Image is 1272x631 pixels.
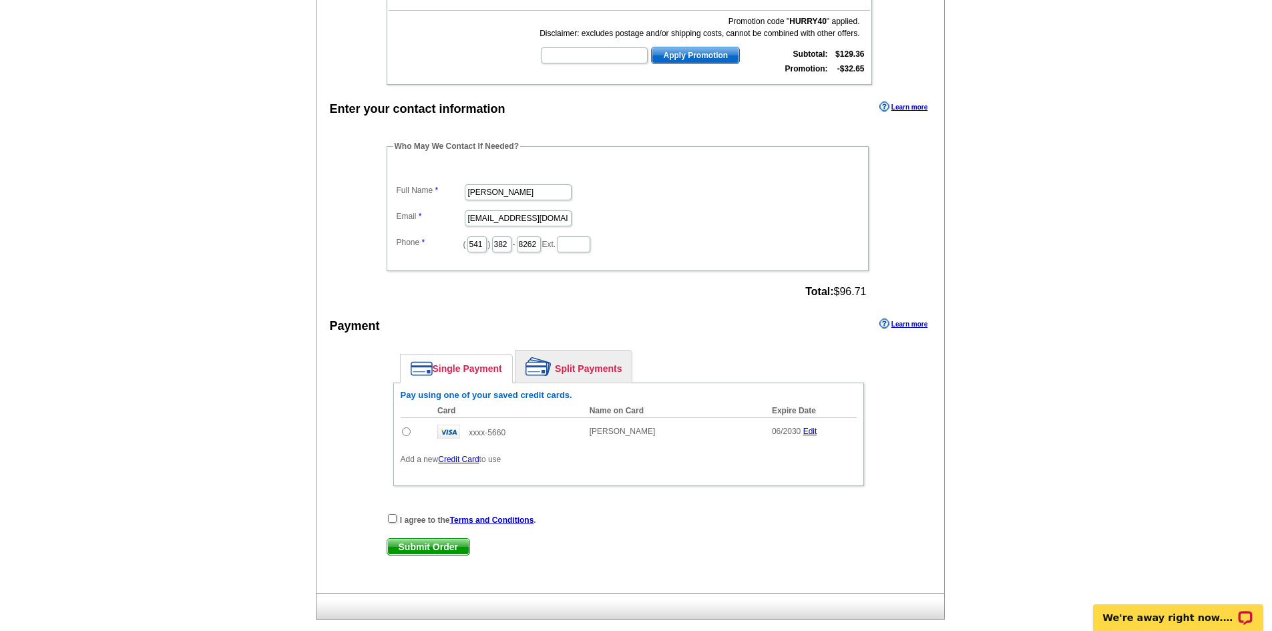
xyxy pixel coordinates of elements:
span: Submit Order [387,539,469,555]
span: $96.71 [805,286,866,298]
img: split-payment.png [525,357,552,376]
div: Enter your contact information [330,100,505,118]
a: Single Payment [401,355,512,383]
strong: -$32.65 [837,64,865,73]
button: Apply Promotion [651,47,740,64]
b: HURRY40 [789,17,827,26]
th: Card [431,404,583,418]
label: Full Name [397,184,463,196]
h6: Pay using one of your saved credit cards. [401,390,857,401]
iframe: LiveChat chat widget [1084,589,1272,631]
div: Promotion code " " applied. Disclaimer: excludes postage and/or shipping costs, cannot be combine... [540,15,859,39]
strong: Promotion: [785,64,828,73]
a: Credit Card [438,455,479,464]
label: Phone [397,236,463,248]
th: Expire Date [765,404,857,418]
a: Terms and Conditions [450,515,534,525]
strong: Subtotal: [793,49,828,59]
th: Name on Card [583,404,765,418]
span: [PERSON_NAME] [590,427,656,436]
span: xxxx-5660 [469,428,505,437]
strong: Total: [805,286,833,297]
span: Apply Promotion [652,47,739,63]
legend: Who May We Contact If Needed? [393,140,520,152]
dd: ( ) - Ext. [393,233,862,254]
strong: I agree to the . [400,515,536,525]
img: visa.gif [437,425,460,439]
span: 06/2030 [772,427,801,436]
p: Add a new to use [401,453,857,465]
img: single-payment.png [411,361,433,376]
a: Split Payments [515,351,632,383]
label: Email [397,210,463,222]
div: Payment [330,317,380,335]
a: Learn more [879,101,927,112]
a: Learn more [879,319,927,329]
strong: $129.36 [835,49,864,59]
a: Edit [803,427,817,436]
